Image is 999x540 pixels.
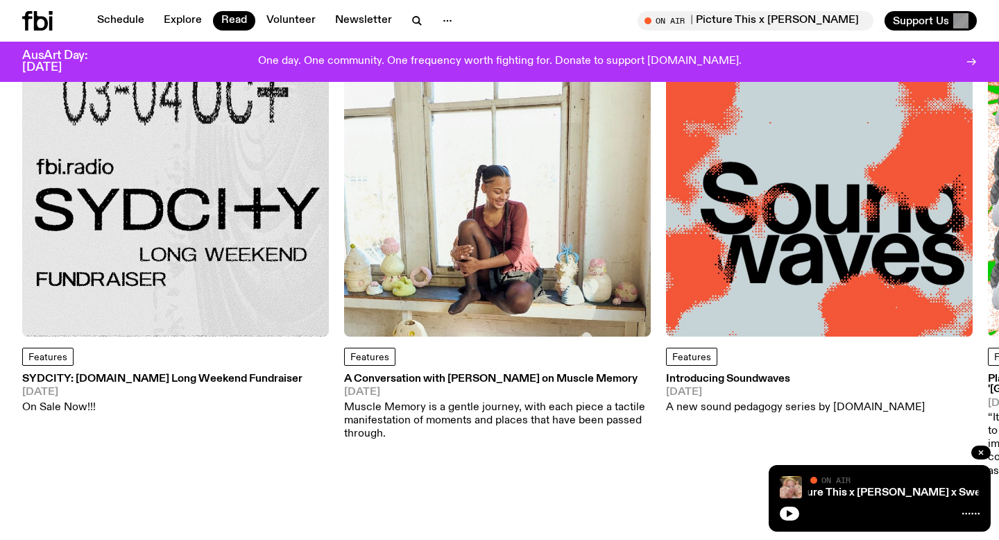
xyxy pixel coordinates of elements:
[350,353,389,362] span: Features
[885,11,977,31] button: Support Us
[666,387,925,398] span: [DATE]
[344,387,651,398] span: [DATE]
[22,348,74,366] a: Features
[666,374,925,385] h3: Introducing Soundwaves
[155,11,210,31] a: Explore
[89,11,153,31] a: Schedule
[22,374,302,414] a: SYDCITY: [DOMAIN_NAME] Long Weekend Fundraiser[DATE]On Sale Now!!!
[213,11,255,31] a: Read
[22,374,302,385] h3: SYDCITY: [DOMAIN_NAME] Long Weekend Fundraiser
[22,387,302,398] span: [DATE]
[666,401,925,414] p: A new sound pedagogy series by [DOMAIN_NAME]
[28,353,67,362] span: Features
[666,374,925,414] a: Introducing Soundwaves[DATE]A new sound pedagogy series by [DOMAIN_NAME]
[638,11,873,31] button: On AirSPEED DATE SXSW | Picture This x [PERSON_NAME] x Sweet Boy Sonnet
[22,30,329,337] img: Black text on gray background. Reading top to bottom: 03-04 OCT. fbi.radio SYDCITY LONG WEEKEND F...
[672,353,711,362] span: Features
[327,11,400,31] a: Newsletter
[344,401,651,441] p: Muscle Memory is a gentle journey, with each piece a tactile manifestation of moments and places ...
[666,30,973,337] img: The text Sound waves, with one word stacked upon another, in black text on a bluish-gray backgrou...
[344,348,395,366] a: Features
[22,401,302,414] p: On Sale Now!!!
[258,56,742,68] p: One day. One community. One frequency worth fighting for. Donate to support [DOMAIN_NAME].
[258,11,324,31] a: Volunteer
[22,50,111,74] h3: AusArt Day: [DATE]
[344,374,651,441] a: A Conversation with [PERSON_NAME] on Muscle Memory[DATE]Muscle Memory is a gentle journey, with e...
[893,15,949,27] span: Support Us
[344,374,651,385] h3: A Conversation with [PERSON_NAME] on Muscle Memory
[666,348,717,366] a: Features
[821,475,851,484] span: On Air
